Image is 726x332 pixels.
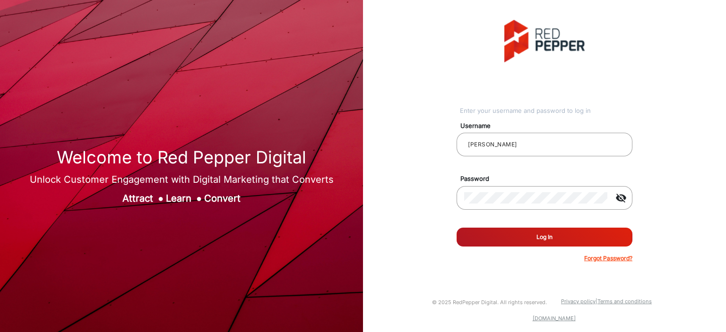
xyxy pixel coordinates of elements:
[464,139,625,150] input: Your username
[597,298,652,305] a: Terms and conditions
[453,174,643,184] mat-label: Password
[30,147,334,168] h1: Welcome to Red Pepper Digital
[158,193,164,204] span: ●
[561,298,596,305] a: Privacy policy
[432,299,547,306] small: © 2025 RedPepper Digital. All rights reserved.
[460,106,632,116] div: Enter your username and password to log in
[610,192,632,204] mat-icon: visibility_off
[30,172,334,187] div: Unlock Customer Engagement with Digital Marketing that Converts
[596,298,597,305] a: |
[533,315,576,322] a: [DOMAIN_NAME]
[196,193,202,204] span: ●
[453,121,643,131] mat-label: Username
[457,228,632,247] button: Log In
[30,191,334,205] div: Attract Learn Convert
[584,254,632,263] p: Forgot Password?
[504,20,585,62] img: vmg-logo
